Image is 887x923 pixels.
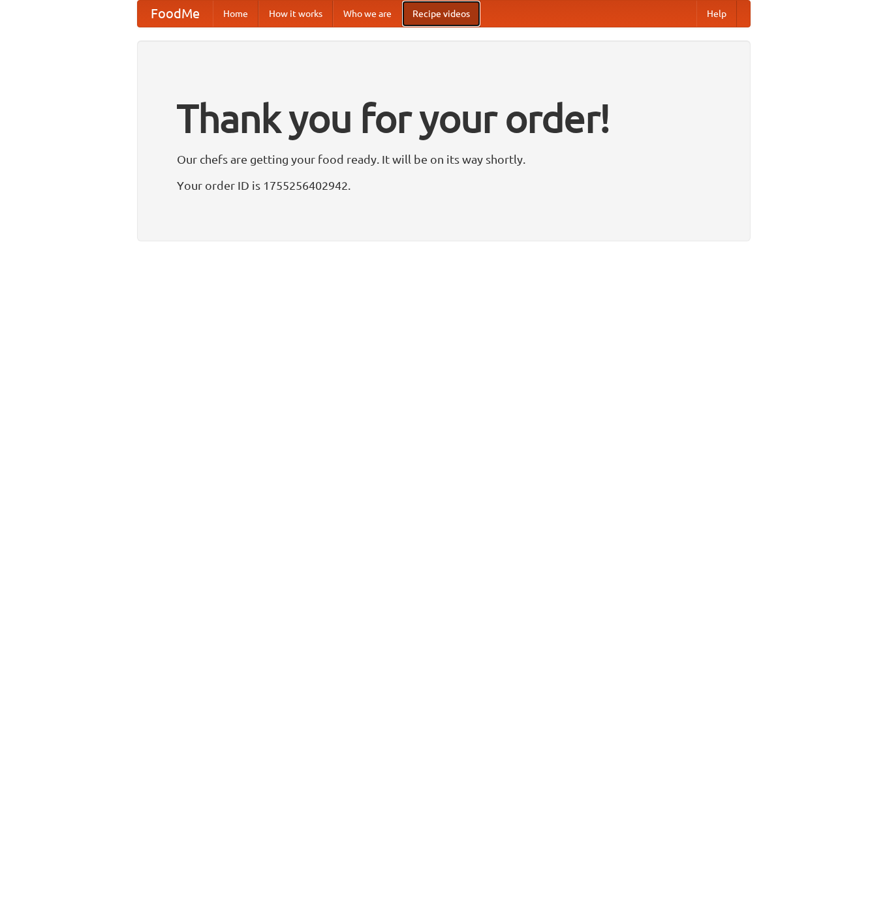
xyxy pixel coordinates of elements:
[138,1,213,27] a: FoodMe
[177,87,711,149] h1: Thank you for your order!
[177,149,711,169] p: Our chefs are getting your food ready. It will be on its way shortly.
[213,1,258,27] a: Home
[258,1,333,27] a: How it works
[177,175,711,195] p: Your order ID is 1755256402942.
[402,1,480,27] a: Recipe videos
[333,1,402,27] a: Who we are
[696,1,737,27] a: Help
